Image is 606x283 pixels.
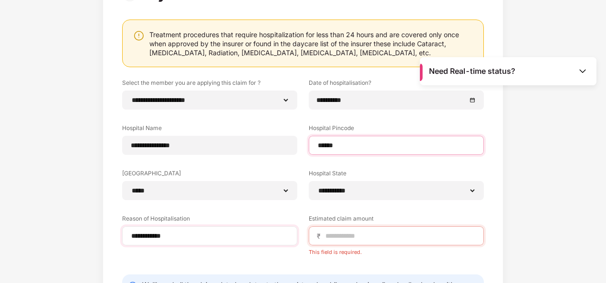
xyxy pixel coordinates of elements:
[122,169,297,181] label: [GEOGRAPHIC_DATA]
[122,79,297,91] label: Select the member you are applying this claim for ?
[309,214,484,226] label: Estimated claim amount
[309,169,484,181] label: Hospital State
[309,79,484,91] label: Date of hospitalisation?
[429,66,515,76] span: Need Real-time status?
[578,66,587,76] img: Toggle Icon
[122,124,297,136] label: Hospital Name
[309,245,484,255] div: This field is required.
[122,214,297,226] label: Reason of Hospitalisation
[309,124,484,136] label: Hospital Pincode
[133,30,145,41] img: svg+xml;base64,PHN2ZyBpZD0iV2FybmluZ18tXzI0eDI0IiBkYXRhLW5hbWU9Ildhcm5pbmcgLSAyNHgyNCIgeG1sbnM9Im...
[149,30,474,57] div: Treatment procedures that require hospitalization for less than 24 hours and are covered only onc...
[317,232,324,241] span: ₹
